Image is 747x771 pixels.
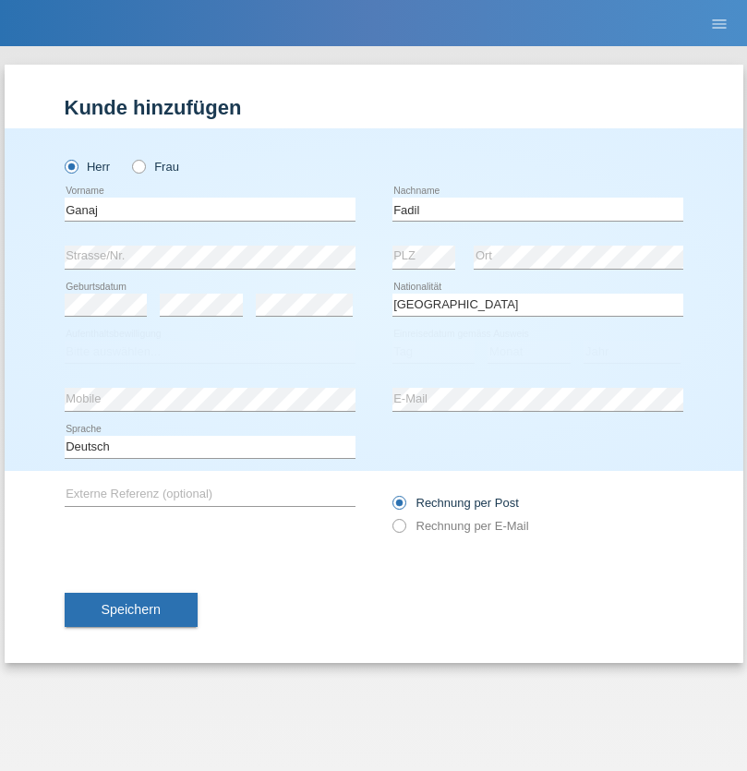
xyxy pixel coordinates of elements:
input: Herr [65,160,77,172]
input: Rechnung per E-Mail [392,519,404,542]
input: Rechnung per Post [392,496,404,519]
span: Speichern [102,602,161,617]
label: Frau [132,160,179,174]
h1: Kunde hinzufügen [65,96,683,119]
input: Frau [132,160,144,172]
i: menu [710,15,729,33]
a: menu [701,18,738,29]
label: Herr [65,160,111,174]
label: Rechnung per Post [392,496,519,510]
button: Speichern [65,593,198,628]
label: Rechnung per E-Mail [392,519,529,533]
